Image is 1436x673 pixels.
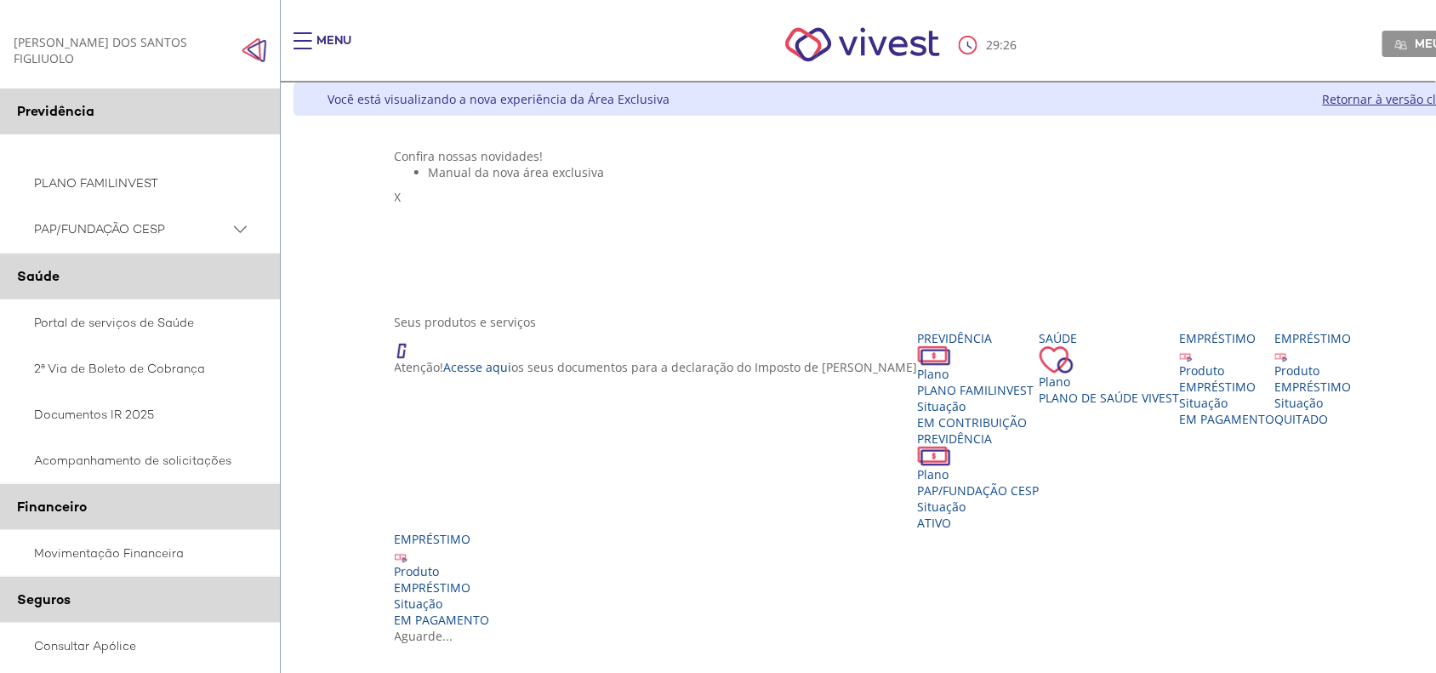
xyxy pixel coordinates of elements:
[959,36,1020,54] div: :
[918,447,951,466] img: ico_dinheiro.png
[918,431,1040,531] a: Previdência PlanoPAP/FUNDAÇÃO CESP SituaçãoAtivo
[1180,362,1275,379] div: Produto
[17,498,87,516] span: Financeiro
[14,34,219,66] div: [PERSON_NAME] DOS SANTOS FIGLIUOLO
[1040,330,1180,346] div: Saúde
[1040,346,1074,374] img: ico_coracao.png
[918,499,1040,515] div: Situação
[918,382,1034,398] span: PLANO FAMILINVEST
[1275,330,1352,427] a: Empréstimo Produto EMPRÉSTIMO Situação QUITADO
[1275,379,1352,395] div: EMPRÉSTIMO
[1180,330,1275,346] div: Empréstimo
[766,9,960,81] img: Vivest
[918,330,1040,346] div: Previdência
[986,37,1000,53] span: 29
[395,148,1405,164] div: Confira nossas novidades!
[1040,390,1180,406] span: Plano de Saúde VIVEST
[918,366,1040,382] div: Plano
[918,515,952,531] span: Ativo
[17,590,71,608] span: Seguros
[395,628,1405,644] div: Aguarde...
[1180,379,1275,395] div: EMPRÉSTIMO
[328,91,670,107] div: Você está visualizando a nova experiência da Área Exclusiva
[918,346,951,366] img: ico_dinheiro.png
[395,563,490,579] div: Produto
[395,612,490,628] span: EM PAGAMENTO
[395,579,490,596] div: EMPRÉSTIMO
[918,330,1040,431] a: Previdência PlanoPLANO FAMILINVEST SituaçãoEM CONTRIBUIÇÃO
[395,531,490,547] div: Empréstimo
[242,37,267,63] img: Fechar menu
[1275,411,1329,427] span: QUITADO
[1040,330,1180,406] a: Saúde PlanoPlano de Saúde VIVEST
[1275,330,1352,346] div: Empréstimo
[395,314,1405,644] section: <span lang="en" dir="ltr">ProdutosCard</span>
[1180,395,1275,411] div: Situação
[1395,38,1408,51] img: Meu perfil
[395,314,1405,330] div: Seus produtos e serviços
[395,359,918,375] p: Atenção! os seus documentos para a declaração do Imposto de [PERSON_NAME]
[918,431,1040,447] div: Previdência
[1275,395,1352,411] div: Situação
[395,531,490,628] a: Empréstimo Produto EMPRÉSTIMO Situação EM PAGAMENTO
[1180,330,1275,427] a: Empréstimo Produto EMPRÉSTIMO Situação EM PAGAMENTO
[316,32,351,66] div: Menu
[1040,374,1180,390] div: Plano
[1180,350,1193,362] img: ico_emprestimo.svg
[34,219,230,240] span: PAP/FUNDAÇÃO CESP
[395,189,402,205] span: X
[1275,350,1288,362] img: ico_emprestimo.svg
[918,466,1040,482] div: Plano
[395,148,1405,297] section: <span lang="pt-BR" dir="ltr">Visualizador do Conteúdo da Web</span> 1
[1275,362,1352,379] div: Produto
[444,359,512,375] a: Acesse aqui
[1003,37,1017,53] span: 26
[17,267,60,285] span: Saúde
[395,596,490,612] div: Situação
[1180,411,1275,427] span: EM PAGAMENTO
[429,164,605,180] span: Manual da nova área exclusiva
[918,482,1040,499] span: PAP/FUNDAÇÃO CESP
[918,398,1040,414] div: Situação
[242,37,267,63] span: Click to close side navigation.
[395,550,407,563] img: ico_emprestimo.svg
[395,330,424,359] img: ico_atencao.png
[17,102,94,120] span: Previdência
[918,414,1028,431] span: EM CONTRIBUIÇÃO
